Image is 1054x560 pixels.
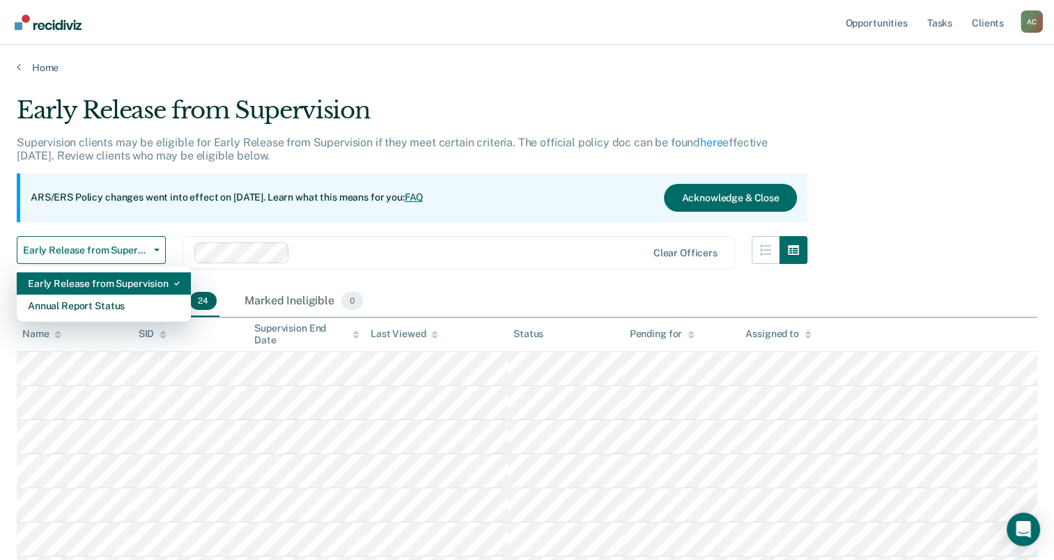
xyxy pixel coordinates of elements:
div: Assigned to [745,328,811,340]
span: 24 [189,292,217,310]
button: Early Release from Supervision [17,236,166,264]
span: 0 [341,292,363,310]
div: Open Intercom Messenger [1007,513,1040,546]
div: Status [513,328,543,340]
button: Acknowledge & Close [664,184,796,212]
button: Profile dropdown button [1021,10,1043,33]
div: Early Release from Supervision [17,96,807,136]
div: Last Viewed [371,328,438,340]
div: Early Release from Supervision [28,272,180,295]
div: Pending for [630,328,695,340]
a: Home [17,61,1037,74]
div: SID [139,328,167,340]
img: Recidiviz [15,15,82,30]
div: A C [1021,10,1043,33]
div: Annual Report Status [28,295,180,317]
p: Supervision clients may be eligible for Early Release from Supervision if they meet certain crite... [17,136,768,162]
div: Supervision End Date [254,322,359,346]
a: here [700,136,722,149]
span: Early Release from Supervision [23,244,148,256]
div: Marked Ineligible0 [242,286,366,317]
div: Name [22,328,61,340]
div: Clear officers [653,247,718,259]
p: ARS/ERS Policy changes went into effect on [DATE]. Learn what this means for you: [31,191,424,205]
a: FAQ [405,192,424,203]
